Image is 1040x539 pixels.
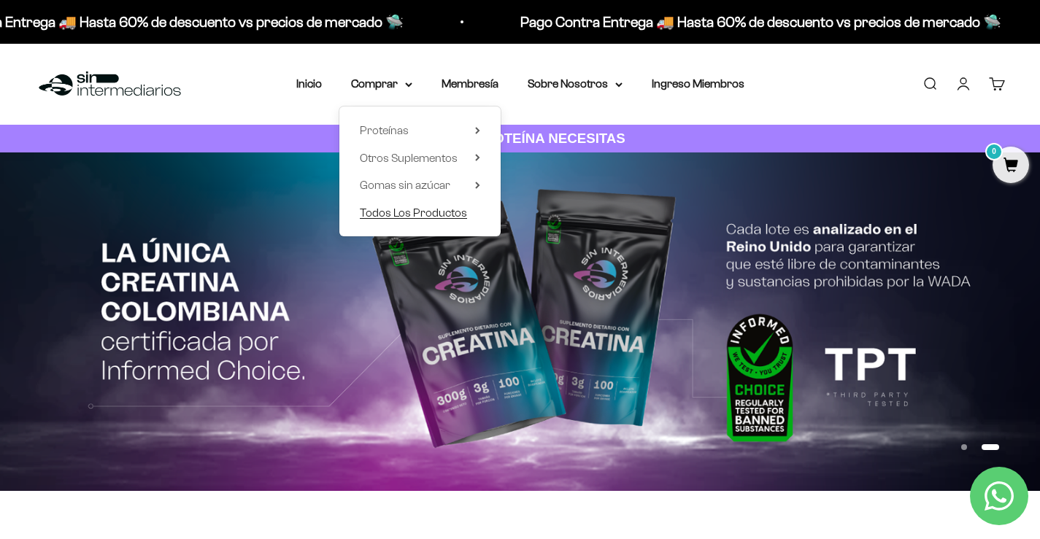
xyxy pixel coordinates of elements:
[360,124,409,136] span: Proteínas
[360,179,450,191] span: Gomas sin azúcar
[415,131,625,146] strong: CUANTA PROTEÍNA NECESITAS
[442,77,498,90] a: Membresía
[296,77,322,90] a: Inicio
[351,74,412,93] summary: Comprar
[360,121,480,140] summary: Proteínas
[985,143,1003,160] mark: 0
[360,206,467,219] span: Todos Los Productos
[503,10,984,34] p: Pago Contra Entrega 🚚 Hasta 60% de descuento vs precios de mercado 🛸
[528,74,623,93] summary: Sobre Nosotros
[360,203,480,222] a: Todos Los Productos
[360,149,480,168] summary: Otros Suplementos
[360,176,480,195] summary: Gomas sin azúcar
[360,152,458,164] span: Otros Suplementos
[993,158,1029,174] a: 0
[652,77,744,90] a: Ingreso Miembros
